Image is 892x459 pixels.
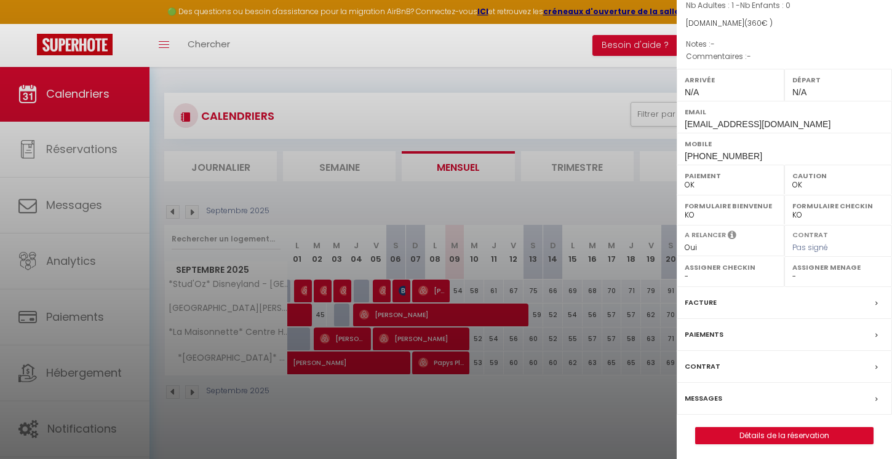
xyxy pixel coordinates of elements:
a: Détails de la réservation [696,428,873,444]
span: 360 [747,18,762,28]
label: Paiement [685,170,776,182]
label: Messages [685,392,722,405]
label: Paiements [685,328,723,341]
label: Contrat [685,360,720,373]
label: Email [685,106,884,118]
label: Formulaire Checkin [792,200,884,212]
span: Pas signé [792,242,828,253]
span: - [747,51,751,61]
label: Arrivée [685,74,776,86]
label: A relancer [685,230,726,240]
button: Détails de la réservation [695,427,874,444]
label: Assigner Checkin [685,261,776,273]
div: [DOMAIN_NAME] [686,18,883,29]
label: Contrat [792,230,828,238]
p: Commentaires : [686,50,883,63]
i: Sélectionner OUI si vous souhaiter envoyer les séquences de messages post-checkout [728,230,736,243]
span: N/A [685,87,699,97]
span: [EMAIL_ADDRESS][DOMAIN_NAME] [685,119,830,129]
label: Mobile [685,138,884,150]
label: Facture [685,296,717,309]
span: [PHONE_NUMBER] [685,151,762,161]
span: ( € ) [744,18,773,28]
span: N/A [792,87,806,97]
label: Formulaire Bienvenue [685,200,776,212]
button: Ouvrir le widget de chat LiveChat [10,5,47,42]
label: Départ [792,74,884,86]
span: - [711,39,715,49]
label: Assigner Menage [792,261,884,273]
p: Notes : [686,38,883,50]
label: Caution [792,170,884,182]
